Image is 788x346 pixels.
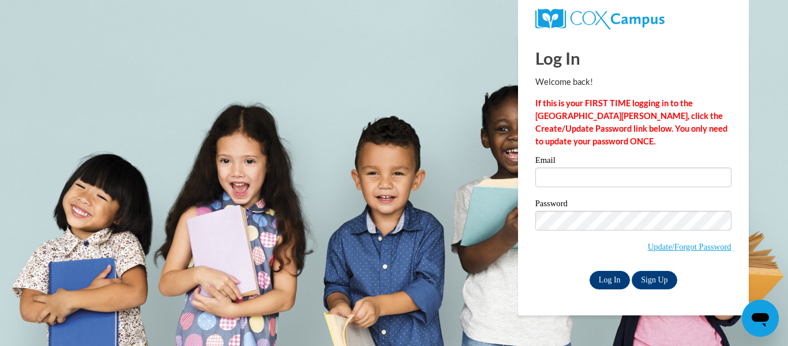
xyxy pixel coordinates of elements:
img: COX Campus [535,9,665,29]
strong: If this is your FIRST TIME logging in to the [GEOGRAPHIC_DATA][PERSON_NAME], click the Create/Upd... [535,98,727,146]
iframe: Button to launch messaging window [742,300,779,337]
p: Welcome back! [535,76,731,88]
a: COX Campus [535,9,731,29]
a: Update/Forgot Password [648,242,731,251]
label: Password [535,199,731,211]
a: Sign Up [632,271,677,289]
h1: Log In [535,46,731,70]
label: Email [535,156,731,168]
input: Log In [590,271,630,289]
